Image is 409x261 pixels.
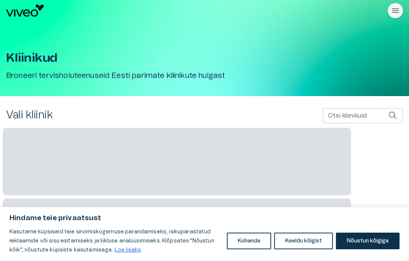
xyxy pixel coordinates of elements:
[6,5,44,17] img: Viveo logo
[6,51,251,65] h1: Kliinikud
[9,214,400,223] p: Hindame teie privaatsust
[3,128,351,194] span: ‌
[114,247,142,253] a: Loe lisaks
[388,3,403,18] button: Rippmenüü nähtavus
[336,233,400,249] button: Nõustun kõigiga
[9,227,221,255] p: Kasutame küpsiseid teie sirvimiskogemuse parandamiseks, isikupärastatud reklaamide või sisu esita...
[6,71,251,81] h5: Broneeri tervishoiuteenuseid Eesti parimate kliinikute hulgast
[6,109,53,122] h2: Vali kliinik
[227,233,271,249] button: Kohanda
[274,233,333,249] button: Keeldu kõigist
[6,5,385,17] a: Navigate to homepage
